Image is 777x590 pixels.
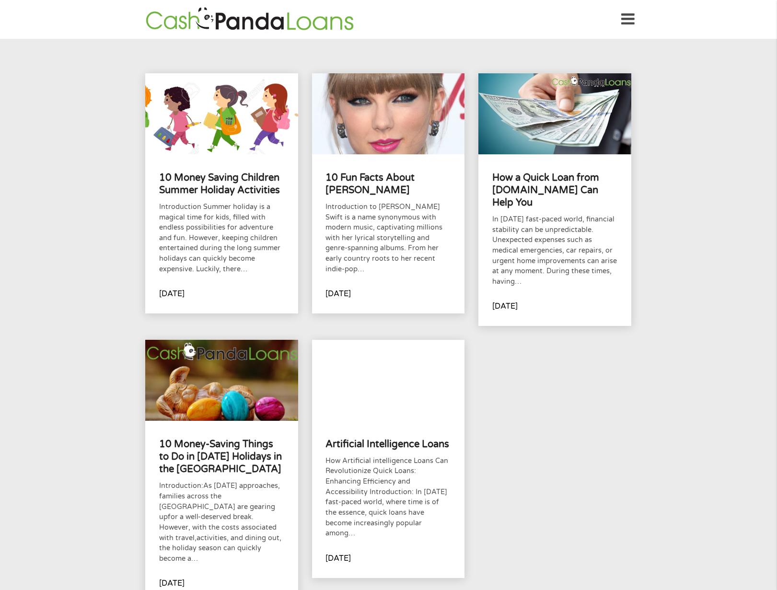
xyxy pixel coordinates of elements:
[325,288,351,300] p: [DATE]
[159,288,185,300] p: [DATE]
[159,202,284,274] p: Introduction Summer holiday is a magical time for kids, filled with endless possibilities for adv...
[312,73,465,313] a: 10 Fun Facts About [PERSON_NAME]Introduction to [PERSON_NAME] Swift is a name synonymous with mod...
[159,438,284,476] h4: 10 Money-Saving Things to Do in [DATE] Holidays in the [GEOGRAPHIC_DATA]
[478,73,631,326] a: How a Quick Loan from [DOMAIN_NAME] Can Help YouIn [DATE] fast-paced world, financial stability c...
[325,456,451,539] p: How Artificial intelligence Loans Can Revolutionize Quick Loans: Enhancing Efficiency and Accessi...
[325,172,451,197] h4: 10 Fun Facts About [PERSON_NAME]
[159,481,284,564] p: Introduction:As [DATE] approaches, families across the [GEOGRAPHIC_DATA] are gearing upfor a well...
[492,214,617,287] p: In [DATE] fast-paced world, financial stability can be unpredictable. Unexpected expenses such as...
[159,172,284,197] h4: 10 Money Saving Children Summer Holiday Activities
[325,553,351,564] p: [DATE]
[325,438,451,451] h4: Artificial Intelligence Loans
[159,578,185,589] p: [DATE]
[492,301,518,312] p: [DATE]
[312,340,465,578] a: Artificial Intelligence LoansHow Artificial intelligence Loans Can Revolutionize Quick Loans: Enh...
[492,172,617,209] h4: How a Quick Loan from [DOMAIN_NAME] Can Help You
[145,73,298,313] a: 10 Money Saving Children Summer Holiday ActivitiesIntroduction Summer holiday is a magical time f...
[143,6,357,33] img: GetLoanNow Logo
[325,202,451,274] p: Introduction to [PERSON_NAME] Swift is a name synonymous with modern music, captivating millions ...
